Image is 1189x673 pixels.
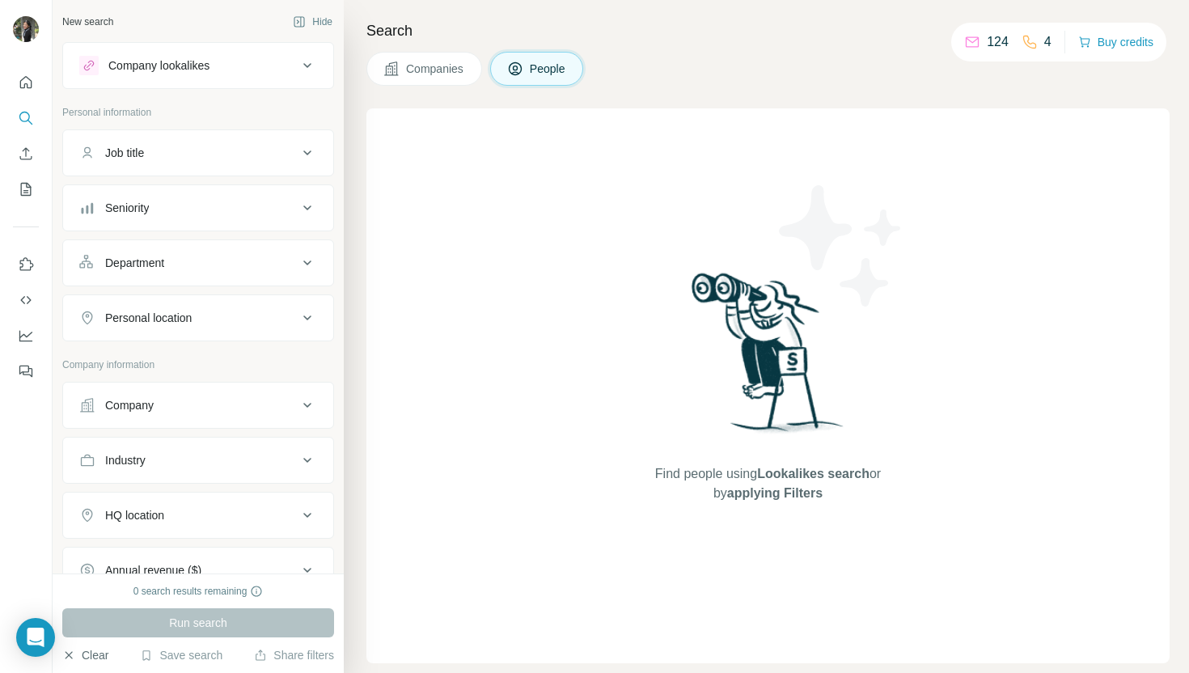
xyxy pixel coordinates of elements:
p: 124 [987,32,1009,52]
img: Surfe Illustration - Stars [768,173,914,319]
button: Industry [63,441,333,480]
button: Use Surfe on LinkedIn [13,250,39,279]
div: HQ location [105,507,164,523]
button: Department [63,243,333,282]
button: Enrich CSV [13,139,39,168]
button: Search [13,104,39,133]
img: Surfe Illustration - Woman searching with binoculars [684,269,853,449]
img: Avatar [13,16,39,42]
button: Hide [281,10,344,34]
button: Annual revenue ($) [63,551,333,590]
span: People [530,61,567,77]
button: Quick start [13,68,39,97]
button: Company [63,386,333,425]
button: Personal location [63,298,333,337]
div: Job title [105,145,144,161]
button: Company lookalikes [63,46,333,85]
div: Company lookalikes [108,57,209,74]
button: Seniority [63,188,333,227]
button: Use Surfe API [13,286,39,315]
p: Personal information [62,105,334,120]
div: Department [105,255,164,271]
button: Share filters [254,647,334,663]
button: Dashboard [13,321,39,350]
div: Seniority [105,200,149,216]
div: Personal location [105,310,192,326]
button: Feedback [13,357,39,386]
div: Annual revenue ($) [105,562,201,578]
button: Buy credits [1078,31,1153,53]
h4: Search [366,19,1170,42]
button: Save search [140,647,222,663]
button: HQ location [63,496,333,535]
p: Company information [62,358,334,372]
span: Companies [406,61,465,77]
span: applying Filters [727,486,823,500]
div: 0 search results remaining [133,584,264,599]
p: 4 [1044,32,1051,52]
div: New search [62,15,113,29]
div: Company [105,397,154,413]
button: Clear [62,647,108,663]
span: Find people using or by [638,464,897,503]
button: Job title [63,133,333,172]
span: Lookalikes search [757,467,870,480]
button: My lists [13,175,39,204]
div: Open Intercom Messenger [16,618,55,657]
div: Industry [105,452,146,468]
